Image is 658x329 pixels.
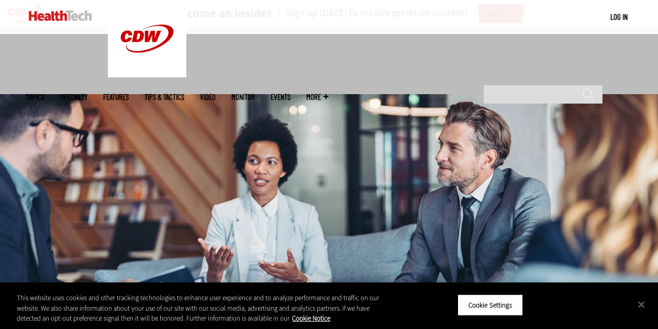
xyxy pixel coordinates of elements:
button: Cookie Settings [458,294,523,316]
a: MonITor [231,93,255,101]
a: Video [200,93,216,101]
span: Topics [26,93,44,101]
div: This website uses cookies and other tracking technologies to enhance user experience and to analy... [17,293,395,324]
a: Tips & Tactics [144,93,184,101]
a: Features [103,93,129,101]
div: User menu [610,12,628,22]
a: Events [271,93,291,101]
button: Close [630,293,653,316]
img: Home [29,10,92,21]
a: CDW [108,69,186,80]
a: More information about your privacy [292,314,330,323]
span: More [306,93,328,101]
span: Specialty [60,93,87,101]
a: Log in [610,12,628,21]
